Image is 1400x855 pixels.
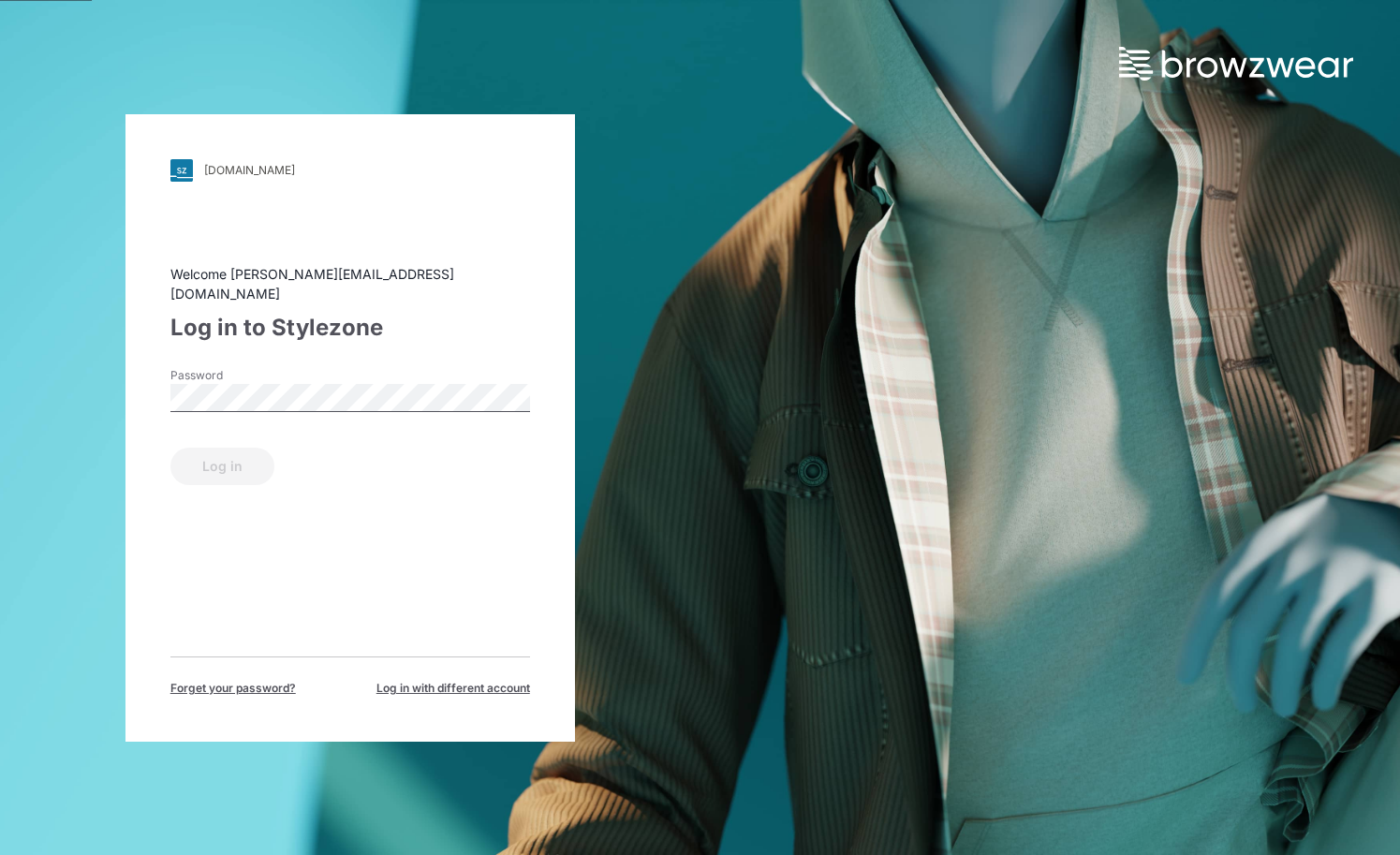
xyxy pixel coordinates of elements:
span: Forget your password? [170,680,296,697]
img: browzwear-logo.73288ffb.svg [1119,47,1353,81]
img: svg+xml;base64,PHN2ZyB3aWR0aD0iMjgiIGhlaWdodD0iMjgiIHZpZXdCb3g9IjAgMCAyOCAyOCIgZmlsbD0ibm9uZSIgeG... [170,159,193,182]
label: Password [170,367,302,384]
div: Welcome [PERSON_NAME][EMAIL_ADDRESS][DOMAIN_NAME] [170,264,530,303]
div: Log in to Stylezone [170,311,530,345]
div: [DOMAIN_NAME] [204,163,295,177]
span: Log in with different account [376,680,530,697]
a: [DOMAIN_NAME] [170,159,530,182]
